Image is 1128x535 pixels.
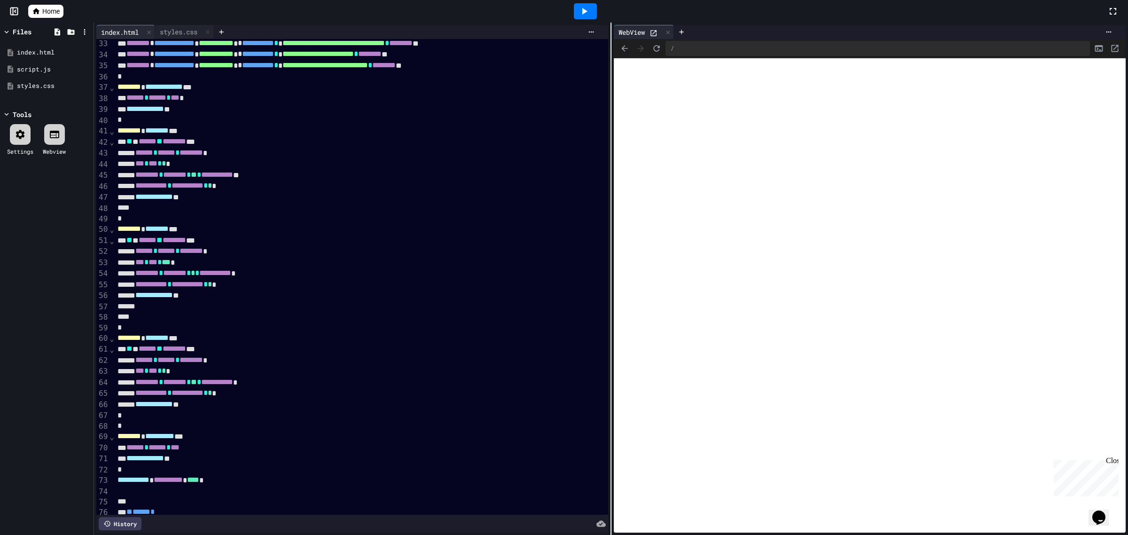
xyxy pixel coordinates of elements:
div: 75 [96,497,109,507]
button: Refresh [650,41,664,55]
div: 54 [96,268,109,280]
iframe: chat widget [1089,497,1119,526]
div: 73 [96,475,109,487]
div: 56 [96,291,109,302]
div: 33 [96,39,109,50]
div: 40 [96,116,109,126]
div: 53 [96,258,109,269]
div: 65 [96,388,109,400]
div: 52 [96,246,109,258]
span: Home [42,7,60,16]
span: Back [618,41,632,55]
div: Tools [13,110,31,119]
div: 45 [96,170,109,181]
div: WebView [614,27,650,37]
div: styles.css [155,27,202,37]
span: Fold line [109,127,115,136]
div: 72 [96,465,109,475]
div: Files [13,27,31,37]
div: 74 [96,487,109,497]
div: Webview [43,147,66,156]
div: 36 [96,72,109,82]
div: 51 [96,236,109,247]
div: 66 [96,400,109,411]
div: index.html [96,27,143,37]
div: 70 [96,443,109,454]
div: 34 [96,50,109,61]
button: Console [1092,41,1106,55]
span: Forward [634,41,648,55]
div: 60 [96,333,109,345]
div: 64 [96,378,109,389]
button: Open in new tab [1108,41,1122,55]
div: 76 [96,507,109,519]
div: 67 [96,410,109,421]
div: 42 [96,137,109,149]
div: 68 [96,421,109,432]
span: Fold line [109,138,115,147]
div: 39 [96,104,109,116]
div: 48 [96,204,109,214]
span: Fold line [109,433,115,441]
span: Fold line [109,83,115,92]
div: 50 [96,224,109,236]
iframe: chat widget [1050,456,1119,496]
span: Fold line [109,345,115,354]
div: index.html [96,25,155,39]
div: 37 [96,82,109,94]
div: 59 [96,323,109,333]
div: 63 [96,366,109,378]
div: 57 [96,302,109,312]
div: 62 [96,355,109,367]
div: index.html [17,48,90,57]
div: 41 [96,126,109,137]
div: 58 [96,312,109,323]
div: 49 [96,214,109,224]
div: 55 [96,280,109,291]
div: styles.css [155,25,214,39]
div: styles.css [17,81,90,91]
div: 44 [96,159,109,171]
div: 46 [96,181,109,193]
div: 61 [96,344,109,355]
div: 47 [96,192,109,204]
div: 69 [96,432,109,443]
iframe: Web Preview [614,58,1126,533]
div: 38 [96,94,109,105]
div: 43 [96,148,109,159]
div: History [99,517,141,530]
span: Fold line [109,225,115,234]
div: Settings [7,147,33,156]
span: Fold line [109,236,115,245]
div: / [666,41,1090,56]
a: Home [28,5,63,18]
div: Chat with us now!Close [4,4,65,60]
div: 71 [96,454,109,465]
div: WebView [614,25,674,39]
div: 35 [96,61,109,72]
span: Fold line [109,334,115,343]
div: script.js [17,65,90,74]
